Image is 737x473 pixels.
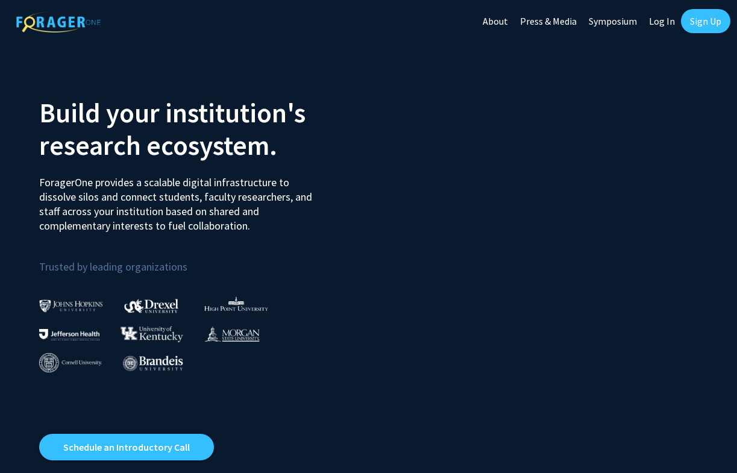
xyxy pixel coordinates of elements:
[39,299,103,312] img: Johns Hopkins University
[39,243,360,276] p: Trusted by leading organizations
[39,166,321,233] p: ForagerOne provides a scalable digital infrastructure to dissolve silos and connect students, fac...
[123,356,183,371] img: Brandeis University
[39,96,360,161] h2: Build your institution's research ecosystem.
[39,434,214,460] a: Opens in a new tab
[204,326,260,342] img: Morgan State University
[121,326,183,342] img: University of Kentucky
[16,11,101,33] img: ForagerOne Logo
[204,296,268,311] img: High Point University
[39,329,99,340] img: Thomas Jefferson University
[39,353,102,373] img: Cornell University
[124,299,178,313] img: Drexel University
[681,9,730,33] a: Sign Up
